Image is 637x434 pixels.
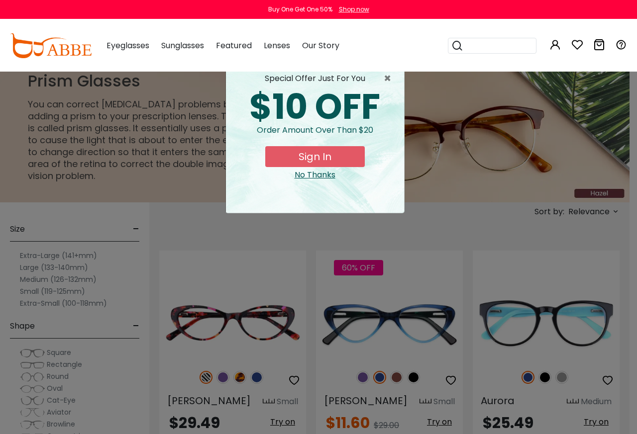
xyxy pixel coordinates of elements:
[216,40,252,51] span: Featured
[234,73,396,85] div: special offer just for you
[268,5,332,14] div: Buy One Get One 50%
[106,40,149,51] span: Eyeglasses
[339,5,369,14] div: Shop now
[384,73,396,85] span: ×
[161,40,204,51] span: Sunglasses
[384,73,396,85] button: Close
[302,40,339,51] span: Our Story
[234,169,396,181] div: Close
[334,5,369,13] a: Shop now
[234,89,396,124] div: $10 OFF
[265,146,365,167] button: Sign In
[234,124,396,146] div: Order amount over than $20
[264,40,290,51] span: Lenses
[10,33,92,58] img: abbeglasses.com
